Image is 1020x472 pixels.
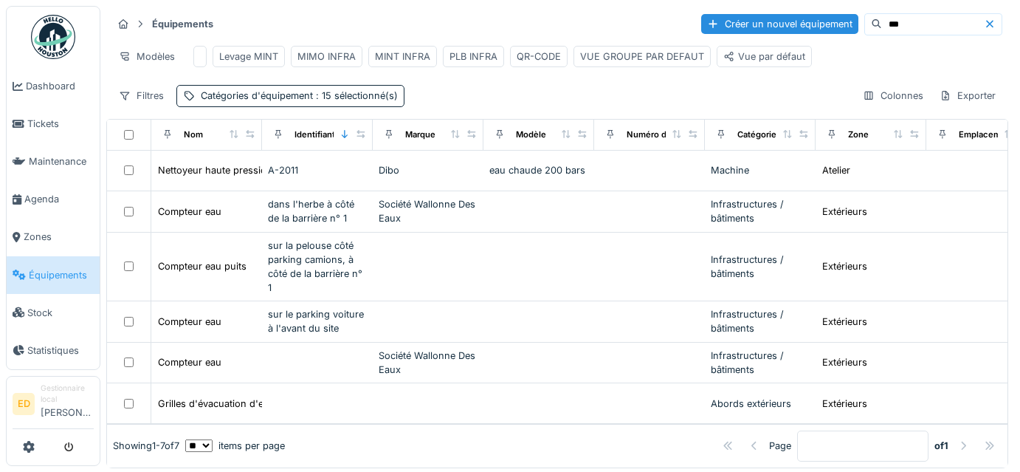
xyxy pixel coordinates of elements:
a: Agenda [7,180,100,218]
div: Catégories d'équipement [737,129,840,141]
a: ED Gestionnaire local[PERSON_NAME] [13,383,94,429]
div: Identifiant interne [294,129,366,141]
a: Maintenance [7,143,100,180]
div: Créer un nouvel équipement [701,14,858,34]
div: Zone [848,129,869,141]
img: Badge_color-CXgf-gQk.svg [31,15,75,59]
div: Extérieurs [822,397,867,411]
div: Infrastructures / bâtiments [711,253,810,281]
div: Marque [405,129,435,141]
div: items per page [185,439,285,454]
div: Catégories d'équipement [201,89,398,103]
div: Gestionnaire local [41,383,94,406]
div: Dibo [379,163,478,177]
span: Stock [27,306,94,320]
span: : 15 sélectionné(s) [313,90,398,101]
a: Dashboard [7,67,100,105]
div: Extérieurs [822,259,867,273]
a: Tickets [7,105,100,143]
div: Extérieurs [822,315,867,329]
div: Grilles d'évacuation d'eau dalle [158,397,298,411]
div: Modèles [112,46,182,67]
a: Stock [7,294,100,332]
span: Dashboard [26,79,94,93]
div: Atelier [822,163,850,177]
div: QR-CODE [517,49,561,64]
div: Showing 1 - 7 of 7 [113,439,179,454]
div: Abords extérieurs [711,397,810,411]
div: MIMO INFRA [297,49,356,64]
div: Vue par défaut [723,49,805,64]
div: eau chaude 200 bars [489,163,588,177]
div: Compteur eau [158,315,221,329]
div: Page [769,439,791,454]
div: VUE GROUPE PAR DEFAUT [580,49,704,64]
a: Zones [7,219,100,256]
div: Colonnes [856,85,930,106]
div: Modèle [516,129,546,141]
div: A-2011 [268,163,367,177]
div: sur le parking voiture à l'avant du site [268,307,367,335]
span: Tickets [27,117,94,131]
div: Numéro de Série [627,129,695,141]
span: Zones [24,230,94,244]
div: Compteur eau puits [158,259,247,273]
div: Extérieurs [822,205,867,219]
span: Équipements [29,268,94,282]
div: Infrastructures / bâtiments [711,349,810,377]
div: MINT INFRA [375,49,430,64]
div: Société Wallonne Des Eaux [379,349,478,377]
div: dans l'herbe à côté de la barrière n° 1 [268,197,367,225]
strong: of 1 [934,439,948,454]
a: Statistiques [7,332,100,369]
div: PLB INFRA [449,49,497,64]
div: Compteur eau [158,205,221,219]
div: Société Wallonne Des Eaux [379,197,478,225]
div: Nom [184,129,203,141]
div: Nettoyeur haute pression [158,163,272,177]
div: Compteur eau [158,355,221,369]
div: Levage MINT [219,49,278,64]
span: Maintenance [29,154,94,168]
div: sur la pelouse côté parking camions, à côté de la barrière n° 1 [268,239,367,295]
li: [PERSON_NAME] [41,383,94,425]
div: Filtres [112,85,170,106]
div: Infrastructures / bâtiments [711,197,810,225]
strong: Équipements [146,17,219,31]
li: ED [13,393,35,415]
div: Exporter [933,85,1002,106]
span: Statistiques [27,343,94,358]
div: Infrastructures / bâtiments [711,307,810,335]
a: Équipements [7,256,100,294]
div: Machine [711,163,810,177]
div: Extérieurs [822,355,867,369]
span: Agenda [24,192,94,206]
